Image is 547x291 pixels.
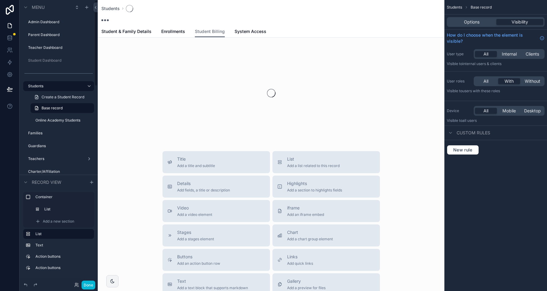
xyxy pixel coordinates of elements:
[272,176,380,198] button: HighlightsAdd a section to highlights fields
[447,32,545,44] a: How do I choose when the element is visible?
[512,19,528,25] span: Visibility
[287,278,326,284] span: Gallery
[32,179,61,185] span: Record view
[457,130,490,136] span: Custom rules
[177,237,214,242] span: Add a stages element
[447,145,479,155] button: New rule
[35,118,93,123] label: Online Academy Students
[177,278,248,284] span: Text
[447,5,462,10] span: Students
[502,108,516,114] span: Mobile
[177,180,230,187] span: Details
[287,188,342,193] span: Add a section to highlights fields
[162,224,270,246] button: StagesAdd a stages element
[35,195,92,199] label: Container
[44,207,90,212] label: List
[28,20,93,24] label: Admin Dashboard
[447,108,471,113] label: Device
[35,243,92,248] label: Text
[287,156,340,162] span: List
[287,180,342,187] span: Highlights
[464,19,480,25] span: Options
[177,205,212,211] span: Video
[35,231,89,236] label: List
[177,229,214,235] span: Stages
[28,169,93,174] label: Charter/Affiliation
[82,281,95,289] button: Done
[447,32,537,44] span: How do I choose when the element is visible?
[31,103,94,113] a: Base record
[451,147,475,153] span: New rule
[447,52,471,56] label: User type
[177,188,230,193] span: Add fields, a title or description
[177,286,248,290] span: Add a text block that supports markdown
[235,28,266,35] span: System Access
[35,265,92,270] label: Action buttons
[525,78,540,84] span: Without
[101,28,151,35] span: Student & Family Details
[483,51,488,57] span: All
[272,200,380,222] button: iframeAdd an iframe embed
[272,249,380,271] button: LinksAdd quick links
[162,176,270,198] button: DetailsAdd fields, a title or description
[287,205,324,211] span: iframe
[287,286,326,290] span: Add a preview for files
[28,32,93,37] label: Parent Dashboard
[177,163,215,168] span: Add a title and subtitle
[235,26,266,38] a: System Access
[42,106,63,111] span: Base record
[28,58,93,63] label: Student Dashboard
[177,261,220,266] span: Add an action button row
[462,61,501,66] span: Internal users & clients
[162,249,270,271] button: ButtonsAdd an action button row
[287,212,324,217] span: Add an iframe embed
[28,156,84,161] label: Teachers
[287,163,340,168] span: Add a list related to this record
[505,78,514,84] span: With
[483,108,488,114] span: All
[195,28,225,35] span: Student Billing
[287,254,313,260] span: Links
[31,92,94,102] a: Create a Student Record
[35,254,92,259] label: Action buttons
[177,254,220,260] span: Buttons
[101,5,120,12] a: Students
[287,229,333,235] span: Chart
[526,51,539,57] span: Clients
[28,144,93,148] label: Guardians
[177,156,215,162] span: Title
[462,89,500,93] span: Users with these roles
[471,5,492,10] span: Base record
[287,261,313,266] span: Add quick links
[42,95,84,100] span: Create a Student Record
[28,131,93,136] label: Families
[101,26,151,38] a: Student & Family Details
[28,45,93,50] label: Teacher Dashboard
[272,151,380,173] button: ListAdd a list related to this record
[162,151,270,173] button: TitleAdd a title and subtitle
[161,28,185,35] span: Enrollments
[161,26,185,38] a: Enrollments
[177,212,212,217] span: Add a video element
[195,26,225,38] a: Student Billing
[447,89,545,93] p: Visible to
[287,237,333,242] span: Add a chart group element
[502,51,517,57] span: Internal
[462,118,477,123] span: all users
[447,61,545,66] p: Visible to
[483,78,488,84] span: All
[272,224,380,246] button: ChartAdd a chart group element
[20,189,98,279] div: scrollable content
[447,118,545,123] p: Visible to
[447,79,471,84] label: User roles
[28,84,82,89] a: Students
